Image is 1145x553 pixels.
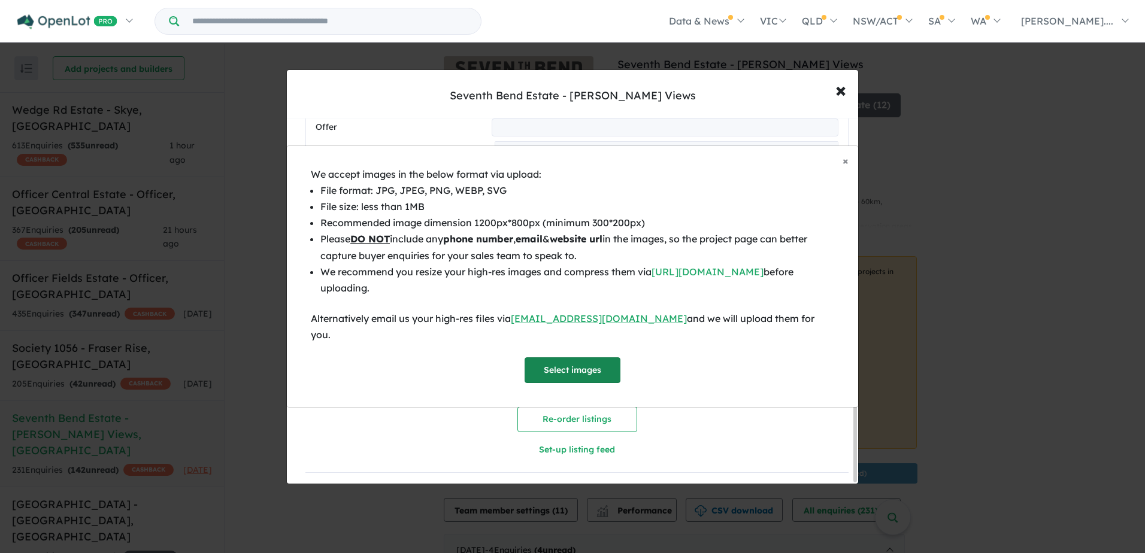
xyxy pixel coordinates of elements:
[525,357,620,383] button: Select images
[17,14,117,29] img: Openlot PRO Logo White
[320,199,834,215] li: File size: less than 1MB
[181,8,478,34] input: Try estate name, suburb, builder or developer
[843,154,849,168] span: ×
[320,215,834,231] li: Recommended image dimension 1200px*800px (minimum 300*200px)
[320,183,834,199] li: File format: JPG, JPEG, PNG, WEBP, SVG
[652,266,764,278] a: [URL][DOMAIN_NAME]
[443,233,513,245] b: phone number
[1021,15,1113,27] span: [PERSON_NAME]....
[350,233,390,245] u: DO NOT
[311,166,834,183] div: We accept images in the below format via upload:
[320,231,834,263] li: Please include any , & in the images, so the project page can better capture buyer enquiries for ...
[511,312,687,324] a: [EMAIL_ADDRESS][DOMAIN_NAME]
[516,233,543,245] b: email
[311,311,834,343] div: Alternatively email us your high-res files via and we will upload them for you.
[550,233,602,245] b: website url
[320,264,834,296] li: We recommend you resize your high-res images and compress them via before uploading.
